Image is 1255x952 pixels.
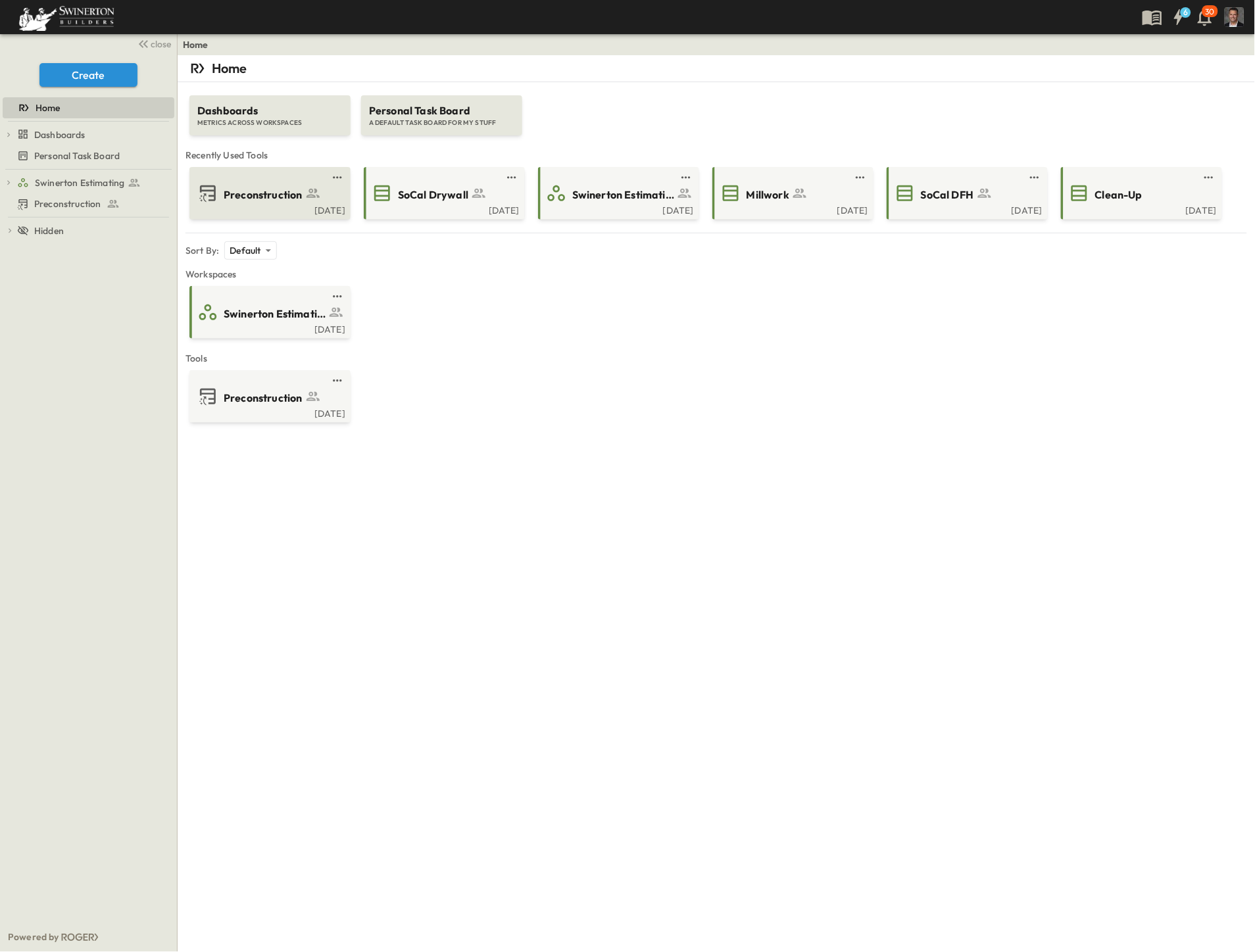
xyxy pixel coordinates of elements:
[185,352,1247,365] span: Tools
[17,126,172,144] a: Dashboards
[17,174,172,192] a: Swinerton Estimating
[1064,204,1217,214] a: [DATE]
[504,170,520,185] button: test
[1201,170,1217,185] button: test
[3,195,172,213] a: Preconstruction
[541,183,694,204] a: Swinerton Estimating
[366,204,520,214] a: [DATE]
[330,289,345,304] button: test
[330,373,345,389] button: test
[192,204,345,214] a: [DATE]
[678,170,694,185] button: test
[852,170,868,185] button: test
[360,82,524,135] a: Personal Task BoardA DEFAULT TASK BOARD FOR MY STUFF
[1206,7,1215,17] p: 30
[192,386,345,407] a: Preconstruction
[1183,7,1188,18] h6: 6
[921,187,974,202] span: SoCal DFH
[197,118,343,128] span: METRICS ACROSS WORKSPACES
[3,193,174,214] div: Preconstructiontest
[36,101,61,114] span: Home
[34,149,120,162] span: Personal Task Board
[3,145,174,166] div: Personal Task Boardtest
[132,34,174,53] button: close
[192,183,345,204] a: Preconstruction
[185,268,1247,281] span: Workspaces
[230,244,260,257] p: Default
[34,128,86,141] span: Dashboards
[224,187,303,202] span: Preconstruction
[34,224,64,237] span: Hidden
[224,306,326,321] span: Swinerton Estimating
[572,187,674,202] span: Swinerton Estimating
[16,3,117,31] img: 6c363589ada0b36f064d841b69d3a419a338230e66bb0a533688fa5cc3e9e735.png
[1027,170,1043,185] button: test
[330,170,345,185] button: test
[369,118,514,128] span: A DEFAULT TASK BOARD FOR MY STUFF
[715,204,868,214] a: [DATE]
[183,38,216,51] nav: breadcrumbs
[151,37,172,51] span: close
[715,183,868,204] a: Millwork
[35,176,124,189] span: Swinerton Estimating
[197,103,343,118] span: Dashboards
[1166,5,1192,29] button: 6
[747,187,789,202] span: Millwork
[541,204,694,214] a: [DATE]
[39,63,137,87] button: Create
[1095,187,1143,202] span: Clean-Up
[185,149,1247,162] span: Recently Used Tools
[192,302,345,323] a: Swinerton Estimating
[1225,7,1244,27] img: Profile Picture
[192,323,345,333] a: [DATE]
[185,244,219,257] p: Sort By:
[212,59,247,78] p: Home
[192,407,345,417] a: [DATE]
[369,103,514,118] span: Personal Task Board
[224,391,303,406] span: Preconstruction
[3,147,172,165] a: Personal Task Board
[34,197,101,210] span: Preconstruction
[188,82,352,135] a: DashboardsMETRICS ACROSS WORKSPACES
[889,204,1043,214] a: [DATE]
[889,183,1043,204] a: SoCal DFH
[224,241,276,260] div: Default
[1064,183,1217,204] a: Clean-Up
[398,187,468,202] span: SoCal Drywall
[3,99,172,117] a: Home
[183,38,209,51] a: Home
[3,172,174,193] div: Swinerton Estimatingtest
[366,183,520,204] a: SoCal Drywall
